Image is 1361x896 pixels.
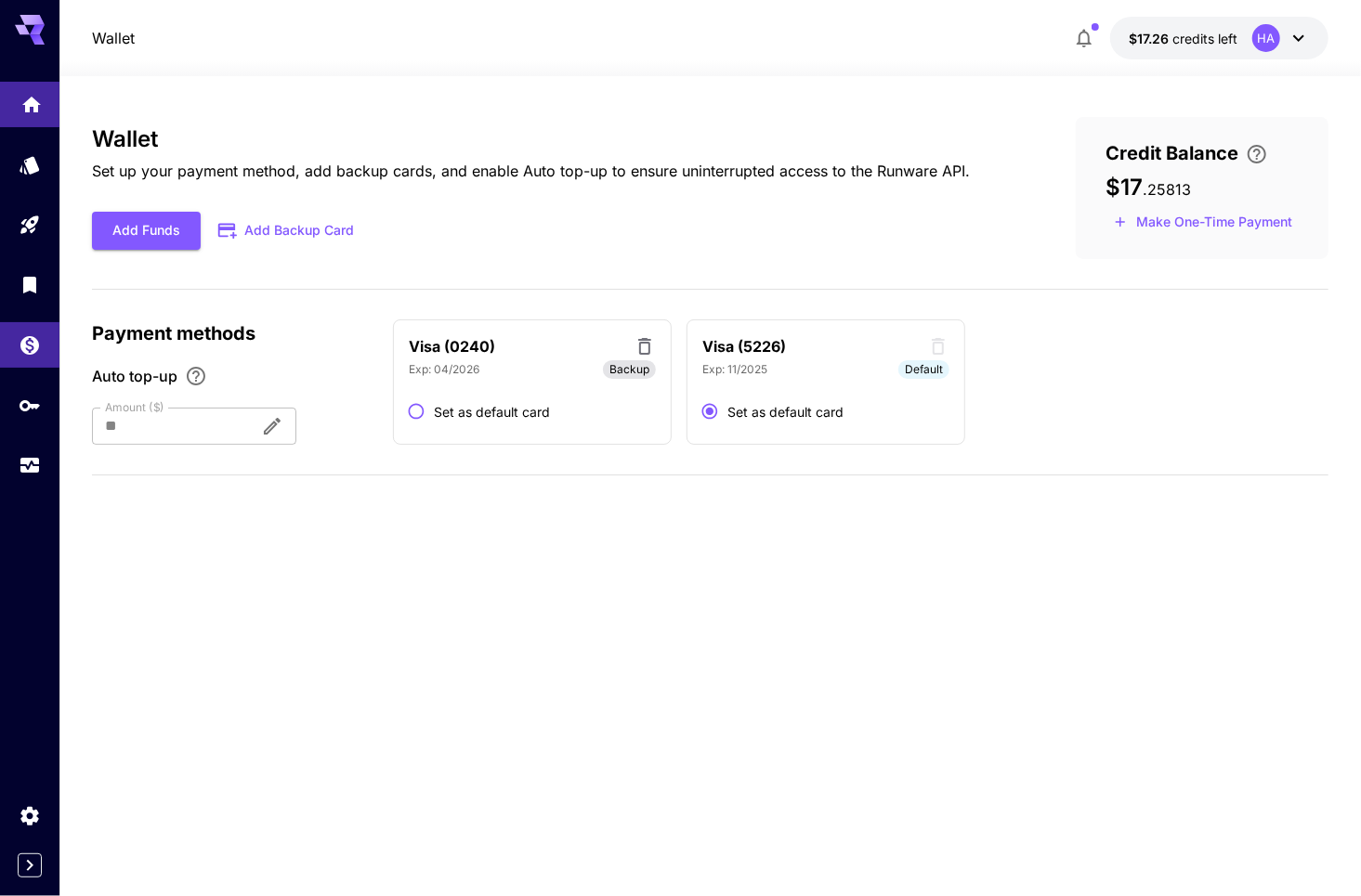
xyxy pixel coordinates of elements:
span: $17.26 [1129,31,1172,46]
div: Usage [19,454,41,477]
div: Models [19,153,41,176]
button: Make a one-time, non-recurring payment [1106,208,1301,237]
span: credits left [1172,31,1237,46]
span: Set as default card [727,402,844,422]
nav: breadcrumb [92,27,135,49]
span: Auto top-up [92,365,177,387]
div: HA [1252,24,1280,52]
span: Credit Balance [1106,139,1238,167]
p: Visa (5226) [702,335,786,357]
p: Payment methods [92,319,371,347]
p: Set up your payment method, add backup cards, and enable Auto top-up to ensure uninterrupted acce... [92,160,970,182]
span: . 25813 [1143,180,1191,199]
div: Library [19,273,41,296]
button: Add Funds [92,212,201,250]
a: Wallet [92,27,135,49]
div: Wallet [19,333,41,357]
div: Settings [19,804,41,827]
p: Exp: 04/2026 [409,361,479,378]
div: Home [20,87,43,110]
span: $17 [1106,174,1143,201]
p: Visa (0240) [409,335,495,357]
button: Enter your card details and choose an Auto top-up amount to avoid service interruptions. We'll au... [1238,143,1276,165]
span: Default [898,361,949,378]
button: Add Backup Card [201,213,373,249]
p: Exp: 11/2025 [702,361,767,378]
button: Expand sidebar [18,853,42,877]
div: Playground [19,214,41,237]
button: $17.25813HA [1110,17,1328,59]
h3: Wallet [92,126,970,152]
label: Amount ($) [105,399,164,415]
span: Set as default card [434,402,550,422]
div: API Keys [19,394,41,417]
div: $17.25813 [1129,29,1237,48]
button: Enable Auto top-up to ensure uninterrupted service. We'll automatically bill the chosen amount wh... [177,365,215,387]
span: Backup [609,361,649,378]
